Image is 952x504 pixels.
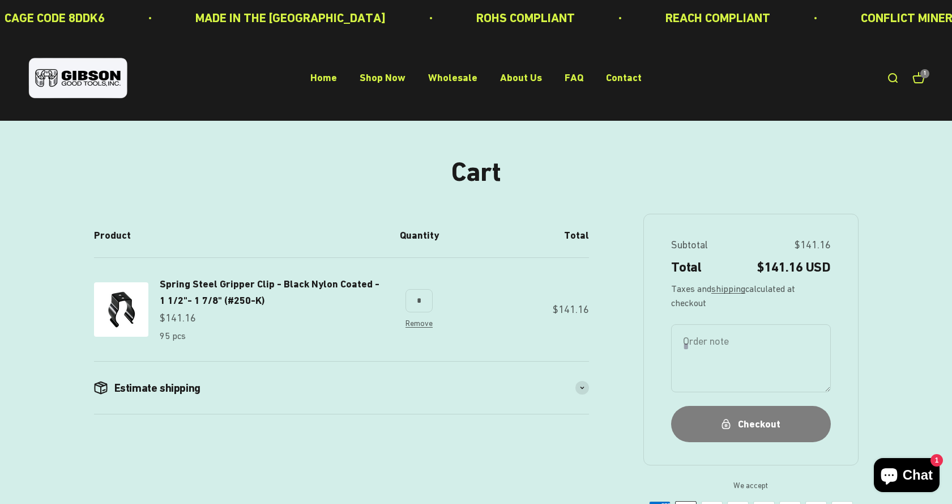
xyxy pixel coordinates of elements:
td: $141.16 [448,258,589,361]
th: Quantity [391,214,448,257]
div: Checkout [694,416,808,433]
a: shipping [711,283,745,294]
a: FAQ [565,72,583,84]
span: We accept [643,479,859,493]
a: Wholesale [428,72,477,84]
p: CAGE CODE 8DDK6 [5,8,105,28]
img: Gripper clip, made & shipped from the USA! [94,282,148,337]
p: ROHS COMPLIANT [476,8,575,28]
a: Contact [606,72,642,84]
a: About Us [500,72,542,84]
p: 95 pcs [160,329,186,344]
a: Spring Steel Gripper Clip - Black Nylon Coated - 1 1/2"- 1 7/8" (#250-K) [160,276,382,309]
summary: Estimate shipping [94,362,589,414]
h1: Cart [451,157,500,187]
p: MADE IN THE [GEOGRAPHIC_DATA] [195,8,386,28]
a: Home [310,72,337,84]
span: Spring Steel Gripper Clip - Black Nylon Coated - 1 1/2"- 1 7/8" (#250-K) [160,278,379,306]
inbox-online-store-chat: Shopify online store chat [870,458,943,495]
th: Product [94,214,391,257]
span: Total [671,258,702,277]
cart-count: 1 [920,69,929,78]
sale-price: $141.16 [160,310,196,327]
span: Taxes and calculated at checkout [671,282,831,311]
span: Estimate shipping [114,380,200,396]
input: Change quantity [405,289,433,312]
button: Checkout [671,406,831,442]
a: Shop Now [360,72,405,84]
p: REACH COMPLIANT [665,8,770,28]
span: Subtotal [671,237,708,253]
span: $141.16 USD [757,258,831,277]
th: Total [448,214,589,257]
a: Remove [405,319,433,328]
span: $141.16 [795,237,831,253]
